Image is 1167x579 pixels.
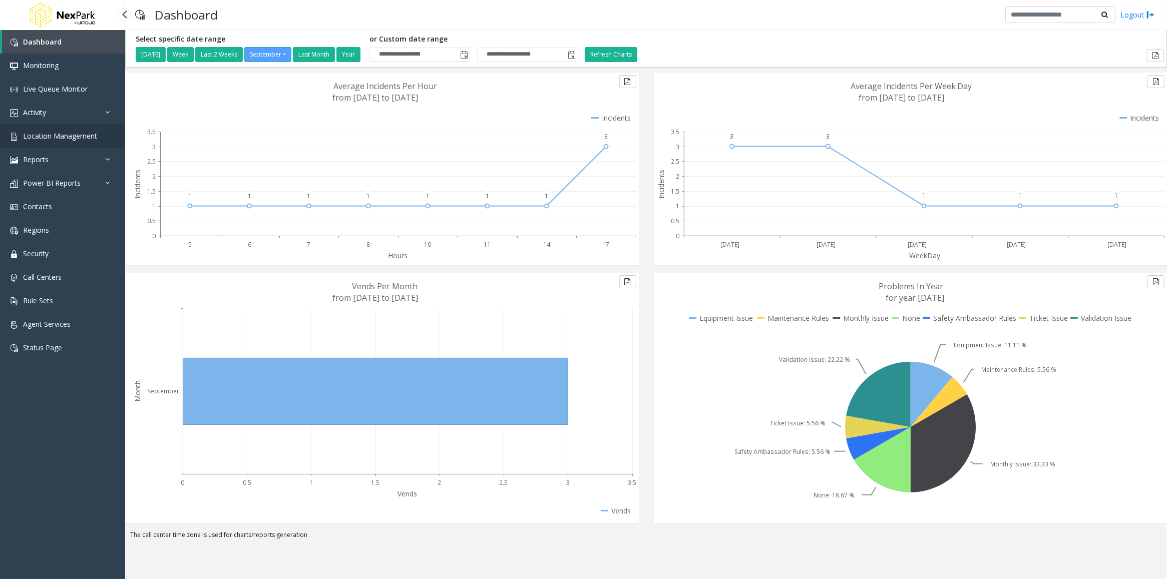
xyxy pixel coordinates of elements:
text: 0 [181,478,185,487]
span: Rule Sets [23,296,53,305]
text: from [DATE] to [DATE] [859,92,944,103]
text: 1 [188,192,192,200]
text: 1.5 [371,478,379,487]
text: 2.5 [500,478,508,487]
text: Safety Ambassador Rules: 5.56 % [734,447,830,456]
text: 11 [484,240,491,249]
text: 1.5 [147,187,156,196]
button: Last 2 Weeks [195,47,243,62]
span: Activity [23,108,46,117]
text: 3 [566,478,570,487]
text: 3.5 [147,128,156,136]
text: Validation Issue: 22.22 % [779,355,850,364]
a: Dashboard [2,30,125,54]
span: Power BI Reports [23,178,81,188]
span: Reports [23,155,49,164]
span: Agent Services [23,319,71,329]
button: Week [167,47,194,62]
text: September [147,387,179,396]
img: 'icon' [10,344,18,352]
text: 1 [922,192,926,200]
text: 3 [152,143,156,151]
text: 2 [438,478,441,487]
text: 10 [424,240,431,249]
text: Incidents [133,170,142,199]
text: 1 [309,478,313,487]
button: [DATE] [136,47,166,62]
button: Export to pdf [619,275,636,288]
text: Maintenance Rules: 5.56 % [981,365,1056,374]
text: 3.5 [671,128,679,136]
text: Vends [398,489,417,498]
span: Monitoring [23,61,59,70]
img: 'icon' [10,297,18,305]
text: 1 [1018,192,1022,200]
text: 1 [676,202,679,211]
text: Hours [388,251,408,260]
text: Average Incidents Per Week Day [851,81,972,92]
text: None: 16.67 % [814,491,855,499]
text: Vends Per Month [352,281,418,292]
text: 3.5 [628,478,636,487]
text: 0.5 [671,217,679,225]
button: Last Month [293,47,335,62]
text: 1 [426,192,430,200]
img: 'icon' [10,250,18,258]
text: 5 [188,240,192,249]
text: 0.5 [147,217,156,225]
img: logout [1146,10,1154,20]
button: September [244,47,291,62]
span: Location Management [23,131,97,141]
text: [DATE] [1007,240,1026,249]
h3: Dashboard [150,3,223,27]
text: 2.5 [147,157,156,166]
text: Incidents [656,170,666,199]
text: 7 [307,240,310,249]
text: 2 [676,172,679,181]
text: 8 [366,240,370,249]
img: 'icon' [10,39,18,47]
button: Export to pdf [1147,75,1164,88]
text: WeekDay [909,251,941,260]
text: 1 [1114,192,1118,200]
button: Year [336,47,360,62]
span: Call Centers [23,272,62,282]
img: 'icon' [10,180,18,188]
text: Month [133,381,142,402]
text: from [DATE] to [DATE] [333,92,419,103]
text: 2 [152,172,156,181]
img: 'icon' [10,109,18,117]
h5: Select specific date range [136,35,362,44]
text: 1 [152,202,156,211]
button: Export to pdf [619,75,636,88]
button: Export to pdf [1147,49,1164,62]
span: Toggle popup [566,48,577,62]
text: 2.5 [671,157,679,166]
text: 0 [152,232,156,240]
img: 'icon' [10,227,18,235]
text: 1 [248,192,251,200]
h5: or Custom date range [369,35,577,44]
span: Status Page [23,343,62,352]
text: 3 [826,132,830,141]
text: 3 [604,132,608,141]
text: [DATE] [908,240,927,249]
button: Export to pdf [1147,275,1164,288]
text: Monthly Issue: 33.33 % [990,460,1055,468]
text: [DATE] [720,240,739,249]
text: Average Incidents Per Hour [334,81,438,92]
span: Regions [23,225,49,235]
text: Ticket Issue: 5.56 % [770,419,826,427]
text: 1 [486,192,489,200]
text: 17 [603,240,610,249]
img: pageIcon [135,3,145,27]
text: 3 [730,132,733,141]
img: 'icon' [10,86,18,94]
text: for year [DATE] [886,292,944,303]
button: Refresh Charts [585,47,637,62]
text: 1.5 [671,187,679,196]
text: Problems In Year [879,281,943,292]
img: 'icon' [10,203,18,211]
img: 'icon' [10,133,18,141]
text: 0.5 [243,478,251,487]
